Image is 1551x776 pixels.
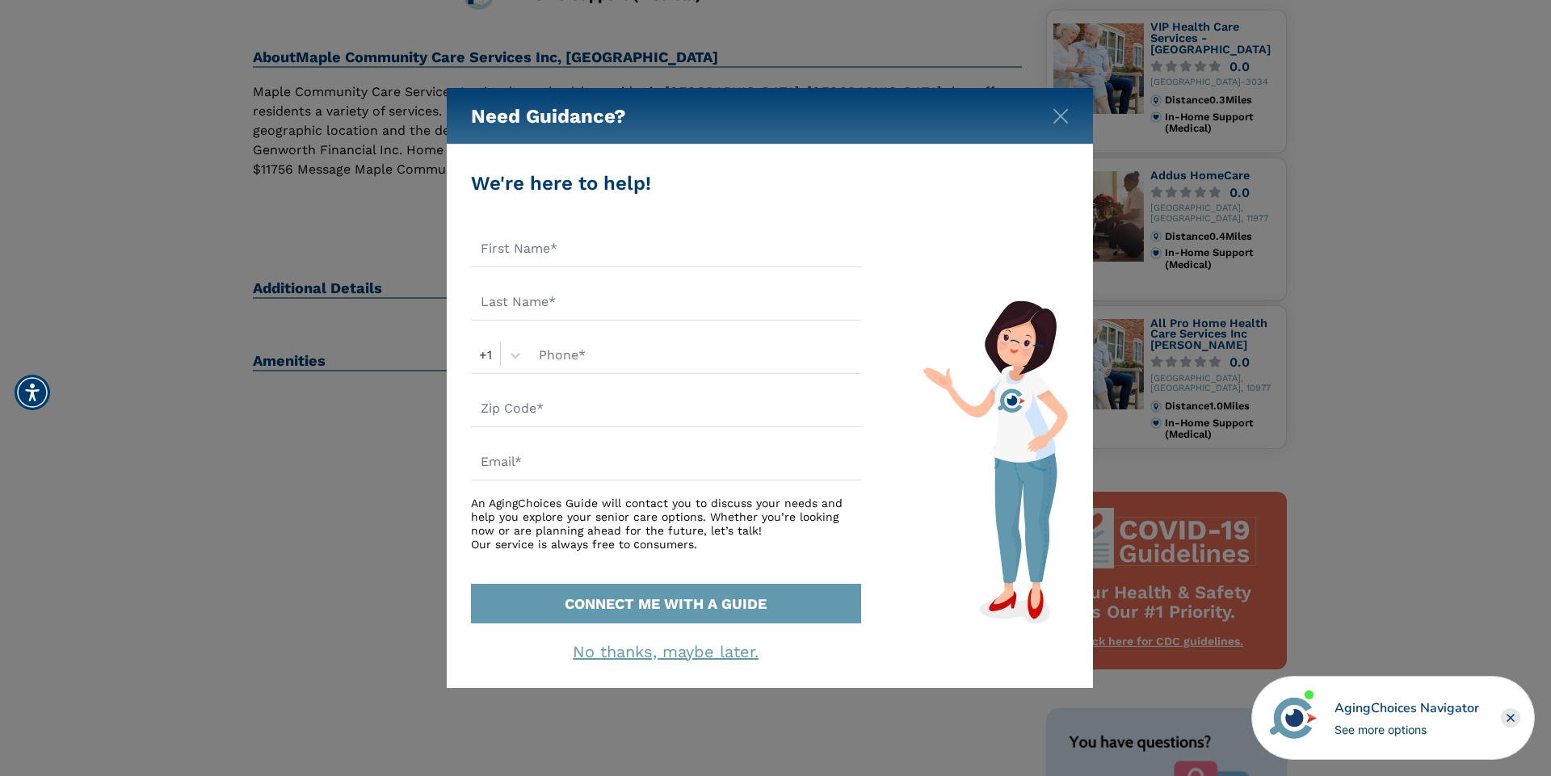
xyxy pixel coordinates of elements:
div: An AgingChoices Guide will contact you to discuss your needs and help you explore your senior car... [471,497,861,551]
div: We're here to help! [471,169,861,198]
button: CONNECT ME WITH A GUIDE [471,584,861,623]
img: avatar [1266,690,1321,745]
input: Phone* [529,337,861,374]
input: Last Name* [471,283,861,321]
div: See more options [1335,721,1479,738]
img: match-guide-form.svg [923,300,1068,623]
input: Email* [471,443,861,480]
div: Accessibility Menu [15,375,50,410]
input: First Name* [471,230,861,267]
div: AgingChoices Navigator [1335,698,1479,718]
img: modal-close.svg [1053,108,1069,124]
input: Zip Code* [471,390,861,427]
button: Close [1053,105,1069,121]
h5: Need Guidance? [471,88,626,145]
a: No thanks, maybe later. [573,642,759,661]
div: Close [1501,708,1520,728]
